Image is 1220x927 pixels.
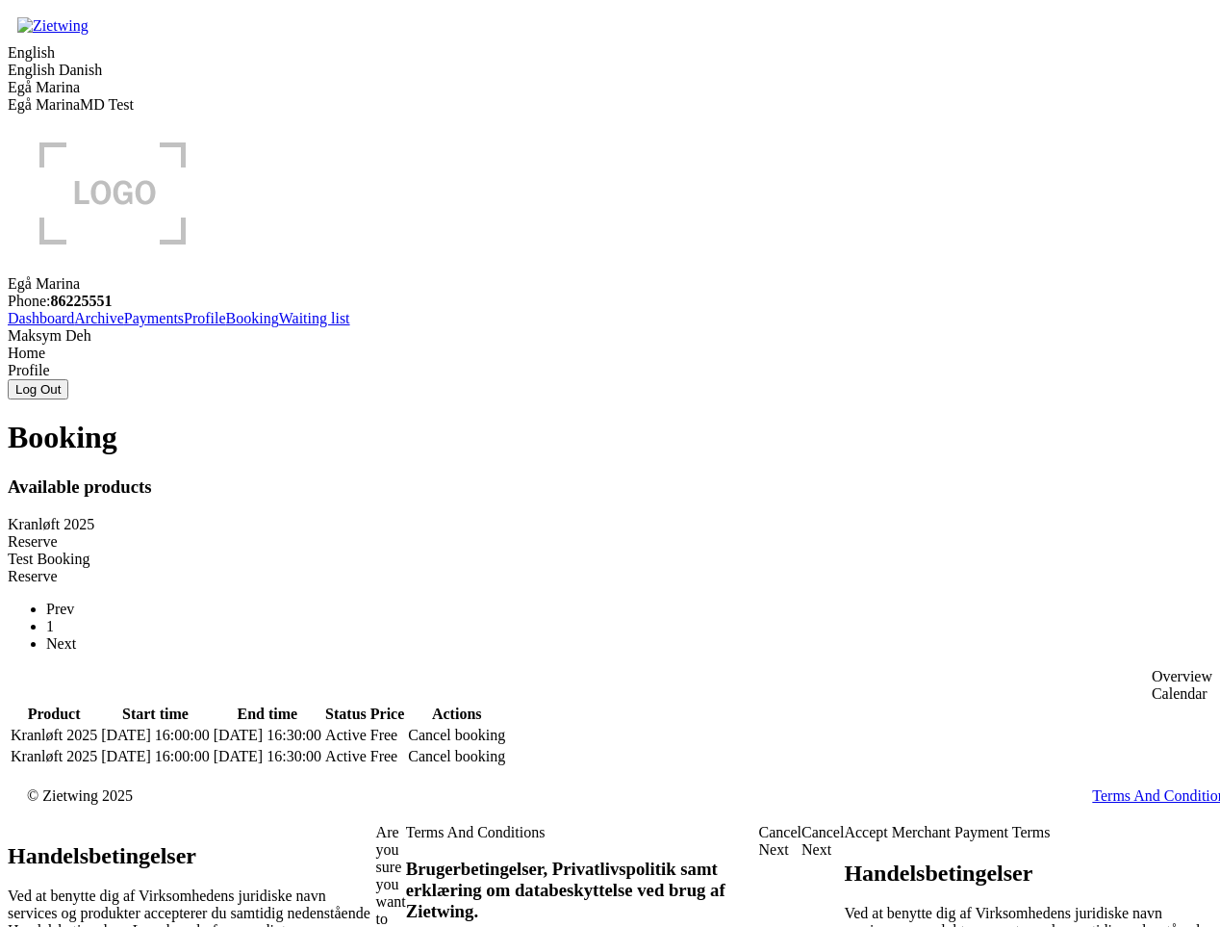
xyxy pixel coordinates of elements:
a: 1 [46,618,54,634]
span: Maksym Deh [8,327,91,344]
div: Phone: [8,293,1212,310]
div: Kranløft 2025 [8,516,1212,533]
th: Start time [100,705,210,724]
h2: Handelsbetingelser [844,861,1212,887]
div: Profile [8,362,1212,379]
span: English [8,44,55,61]
div: Home [8,345,1212,362]
div: Calendar [1152,685,1212,703]
button: Log Out [8,379,68,399]
div: Overview [1152,668,1212,685]
div: Next [759,841,801,859]
span: [DATE] 16:30:00 [214,727,321,743]
strong: 86225551 [50,293,112,309]
div: Reserve [8,568,1212,585]
img: Zietwing [8,8,98,44]
a: Prev [46,601,74,617]
div: Accept Merchant Payment Terms [844,824,1212,841]
span: [DATE] 16:30:00 [214,748,321,764]
th: End time [213,705,322,724]
span: [DATE] 16:00:00 [101,748,209,764]
div: Cancel booking [408,727,505,744]
span: Kranløft 2025 [11,748,97,764]
a: Profile [184,310,226,326]
span: Free [370,748,397,764]
img: logo [8,114,218,271]
a: Danish [59,62,102,78]
div: Reserve [8,533,1212,551]
div: Cancel booking [408,748,505,765]
a: English [8,62,55,78]
h2: Handelsbetingelser [8,843,376,869]
h1: Booking [8,420,1212,455]
div: Active [325,727,367,744]
div: Cancel [801,824,844,841]
span: Egå Marina [8,79,80,95]
a: Waiting list [279,310,350,326]
span: Kranløft 2025 [11,727,97,743]
h3: Brugerbetingelser, Privatlivspolitik samt erklæring om databeskyttelse ved brug af Zietwing. [406,859,759,922]
th: Product [10,705,98,724]
a: Booking [226,310,279,326]
a: Archive [74,310,124,326]
th: Status [324,705,368,724]
th: Price [369,705,406,724]
div: Next [801,841,844,859]
a: Dashboard [8,310,74,326]
div: Terms And Conditions [406,824,759,841]
div: Test Booking [8,551,1212,568]
div: Active [325,748,367,765]
span: [DATE] 16:00:00 [101,727,209,743]
span: Free [370,727,397,743]
div: Egå Marina [8,275,1212,293]
h3: Available products [8,476,1212,498]
a: Next [46,635,76,652]
a: Payments [124,310,184,326]
a: MD Test [80,96,134,113]
a: Egå Marina [8,96,80,113]
div: Cancel [759,824,801,841]
th: Actions [407,705,506,724]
